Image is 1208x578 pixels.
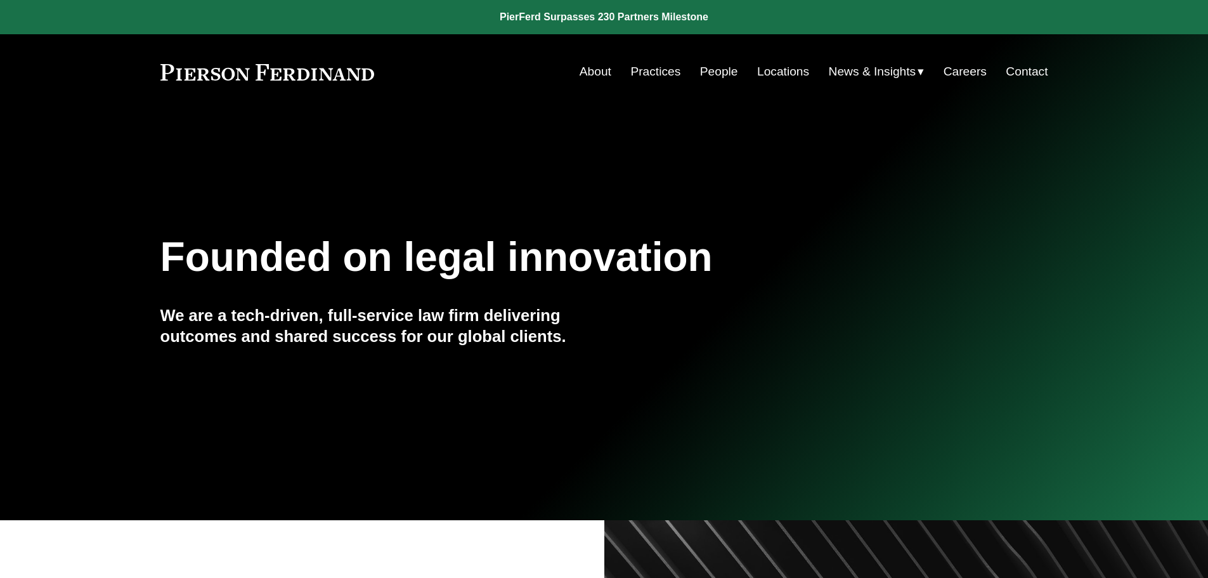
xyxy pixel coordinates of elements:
a: About [580,60,611,84]
h1: Founded on legal innovation [160,234,900,280]
a: People [700,60,738,84]
span: News & Insights [829,61,916,83]
a: Careers [944,60,987,84]
a: Practices [630,60,680,84]
a: folder dropdown [829,60,925,84]
a: Locations [757,60,809,84]
a: Contact [1006,60,1048,84]
h4: We are a tech-driven, full-service law firm delivering outcomes and shared success for our global... [160,305,604,346]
